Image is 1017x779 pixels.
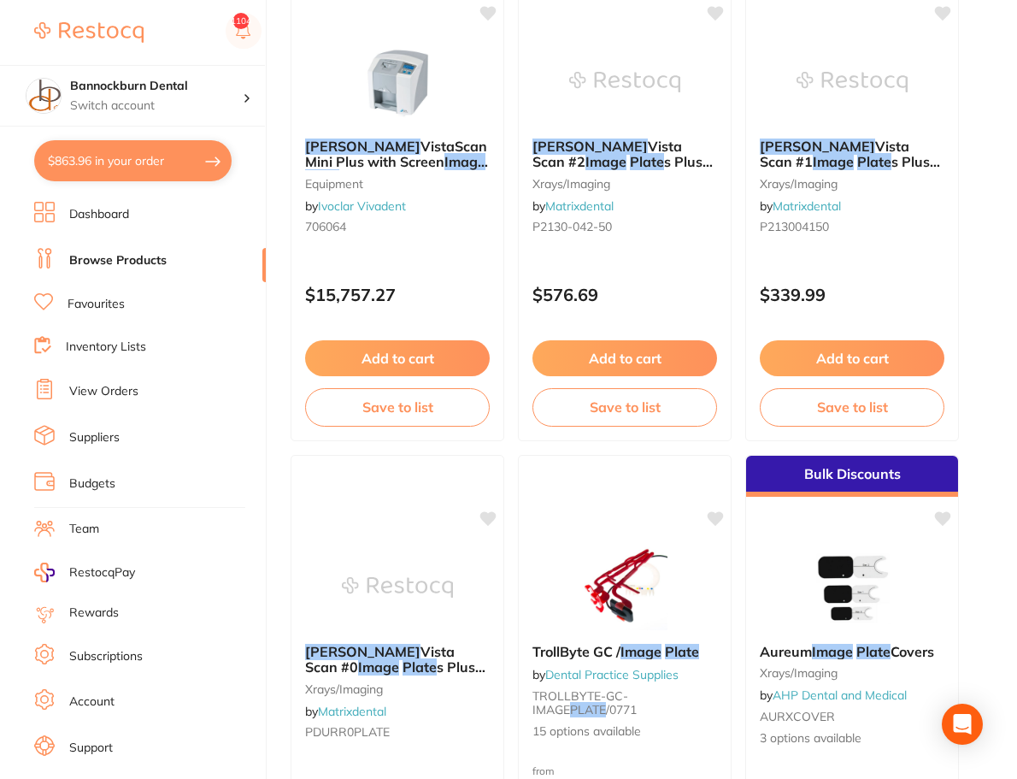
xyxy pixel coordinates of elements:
[305,177,490,191] small: equipment
[532,764,555,777] span: from
[305,340,490,376] button: Add to cart
[760,644,944,659] b: Aureum Image Plate Covers
[532,688,628,717] span: TROLLBYTE-GC-IMAGE
[403,658,437,676] em: Plate
[760,138,875,155] em: [PERSON_NAME]
[305,169,339,186] em: Plate
[532,643,620,660] span: TrollByte GC /
[305,682,490,696] small: xrays/imaging
[942,704,983,745] div: Open Intercom Messenger
[318,704,386,719] a: Matrixdental
[856,643,891,660] em: Plate
[746,456,958,497] div: Bulk Discounts
[305,724,390,740] span: PDURR0PLATE
[69,383,138,400] a: View Orders
[532,644,717,659] b: TrollByte GC / Image Plate
[69,564,135,581] span: RestocqPay
[34,140,232,181] button: $863.96 in your order
[797,39,908,125] img: DURR Vista Scan #1 Image Plates Plus (2)
[69,429,120,446] a: Suppliers
[305,219,346,234] span: 706064
[532,198,614,214] span: by
[305,704,386,719] span: by
[532,340,717,376] button: Add to cart
[69,648,143,665] a: Subscriptions
[305,644,490,676] b: DURR Vista Scan #0 Image Plates Plus (2)
[569,545,680,630] img: TrollByte GC / Image Plate
[34,563,55,582] img: RestocqPay
[305,138,487,170] span: VistaScan Mini Plus with Screen
[797,545,908,630] img: Aureum Image Plate Covers
[773,198,841,214] a: Matrixdental
[665,643,699,660] em: Plate
[305,388,490,426] button: Save to list
[760,153,940,186] span: s Plus (2)
[69,206,129,223] a: Dashboard
[760,388,944,426] button: Save to list
[305,138,420,155] em: [PERSON_NAME]
[773,688,907,703] a: AHP Dental and Medical
[760,138,909,170] span: Vista Scan #1
[532,139,717,170] b: DURR Vista Scan #2 Image Plates Plus (4)
[760,285,944,304] p: $339.99
[358,658,399,676] em: Image
[305,658,485,691] span: s Plus (2)
[630,153,664,170] em: Plate
[760,139,944,170] b: DURR Vista Scan #1 Image Plates Plus (2)
[813,153,854,170] em: Image
[69,693,115,711] a: Account
[891,643,934,660] span: Covers
[69,475,115,493] a: Budgets
[342,545,453,630] img: DURR Vista Scan #0 Image Plates Plus (2)
[760,730,944,747] span: 3 options available
[69,252,167,269] a: Browse Products
[760,643,812,660] span: Aureum
[34,22,144,43] img: Restocq Logo
[812,643,853,660] em: Image
[68,296,125,313] a: Favourites
[342,39,453,125] img: Durr VistaScan Mini Plus with Screen Image Plate Scanner (2141-21)
[34,13,144,52] a: Restocq Logo
[532,177,717,191] small: xrays/imaging
[545,667,679,682] a: Dental Practice Supplies
[532,153,713,186] span: s Plus (4)
[26,79,61,113] img: Bannockburn Dental
[532,723,717,741] span: 15 options available
[532,388,717,426] button: Save to list
[69,605,119,622] a: Rewards
[532,138,648,155] em: [PERSON_NAME]
[318,198,406,214] a: Ivoclar Vivadent
[339,169,464,186] span: Scanner (2141-21)
[760,666,944,680] small: xrays/imaging
[606,702,637,717] span: /0771
[70,78,243,95] h4: Bannockburn Dental
[857,153,891,170] em: Plate
[760,340,944,376] button: Add to cart
[585,153,626,170] em: Image
[532,667,679,682] span: by
[444,153,485,170] em: Image
[305,198,406,214] span: by
[569,39,680,125] img: DURR Vista Scan #2 Image Plates Plus (4)
[620,643,661,660] em: Image
[545,198,614,214] a: Matrixdental
[305,643,420,660] em: [PERSON_NAME]
[66,339,146,356] a: Inventory Lists
[570,702,606,717] em: PLATE
[760,198,841,214] span: by
[70,97,243,115] p: Switch account
[69,521,99,538] a: Team
[305,285,490,304] p: $15,757.27
[305,643,455,676] span: Vista Scan #0
[760,219,829,234] span: P213004150
[532,285,717,304] p: $576.69
[760,688,907,703] span: by
[34,563,135,582] a: RestocqPay
[532,138,682,170] span: Vista Scan #2
[305,139,490,170] b: Durr VistaScan Mini Plus with Screen Image Plate Scanner (2141-21)
[532,219,612,234] span: P2130-042-50
[69,740,113,757] a: Support
[760,709,835,724] span: AURXCOVER
[760,177,944,191] small: xrays/imaging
